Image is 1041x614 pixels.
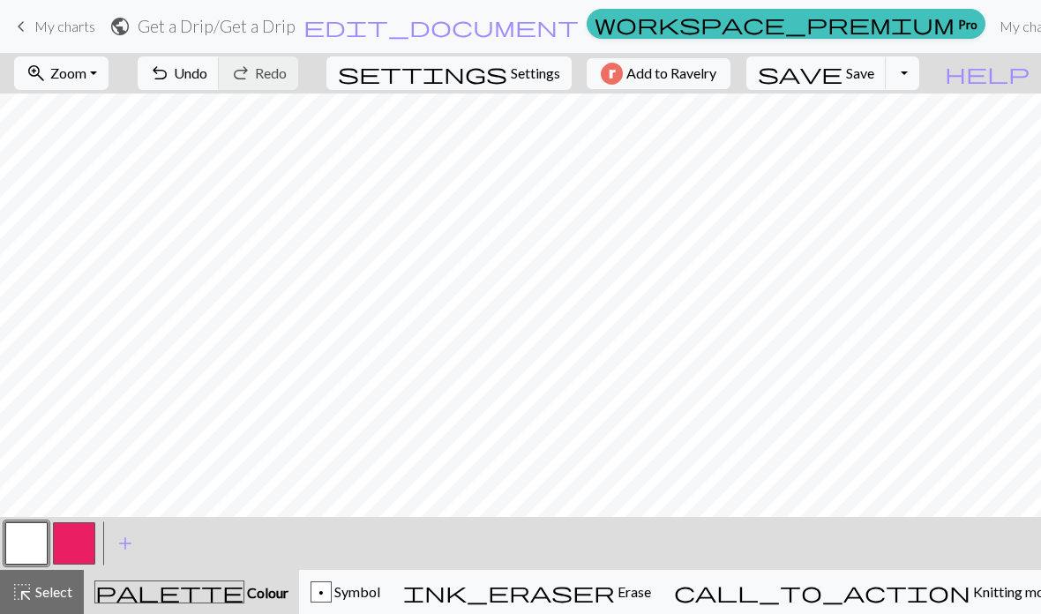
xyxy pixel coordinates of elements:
button: Undo [138,56,220,90]
span: settings [338,61,507,86]
i: Settings [338,63,507,84]
button: Erase [392,570,663,614]
span: help [945,61,1030,86]
h2: Get a Drip / Get a Drip [138,16,296,36]
span: Zoom [50,64,86,81]
button: Add to Ravelry [587,58,730,89]
a: Pro [587,9,985,39]
span: ink_eraser [403,580,615,604]
img: Ravelry [601,63,623,85]
span: Settings [511,63,560,84]
span: Select [33,583,72,600]
button: SettingsSettings [326,56,572,90]
span: add [115,531,136,556]
span: call_to_action [674,580,970,604]
span: zoom_in [26,61,47,86]
span: highlight_alt [11,580,33,604]
a: My charts [11,11,95,41]
button: Zoom [14,56,109,90]
span: Symbol [332,583,380,600]
span: keyboard_arrow_left [11,14,32,39]
span: Save [846,64,874,81]
span: workspace_premium [595,11,955,36]
div: p [311,582,331,603]
button: Save [746,56,887,90]
button: Colour [84,570,299,614]
span: Undo [174,64,207,81]
button: p Symbol [299,570,392,614]
span: edit_document [303,14,579,39]
span: Add to Ravelry [626,63,716,85]
span: undo [149,61,170,86]
span: palette [95,580,243,604]
span: My charts [34,18,95,34]
span: Erase [615,583,651,600]
span: public [109,14,131,39]
span: Colour [244,584,288,601]
span: save [758,61,843,86]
